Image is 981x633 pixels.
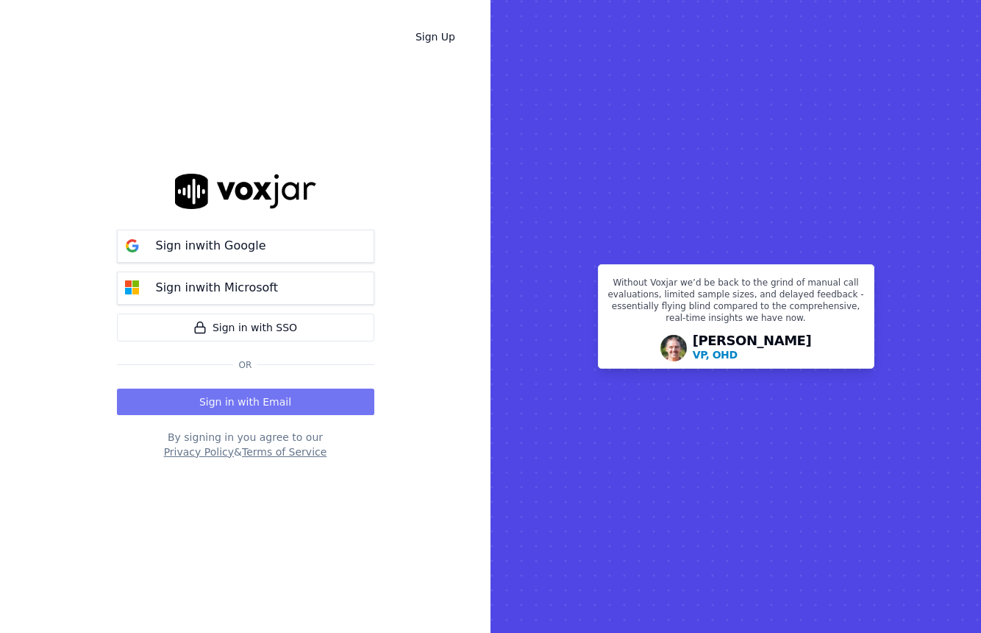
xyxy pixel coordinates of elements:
span: Or [233,359,258,371]
p: Sign in with Google [156,237,266,255]
button: Sign inwith Microsoft [117,272,374,305]
img: Avatar [660,335,687,361]
button: Sign in with Email [117,389,374,415]
img: microsoft Sign in button [118,273,147,303]
button: Terms of Service [242,445,327,459]
p: Without Voxjar we’d be back to the grind of manual call evaluations, limited sample sizes, and de... [607,277,865,330]
a: Sign Up [404,24,467,50]
button: Privacy Policy [164,445,234,459]
img: google Sign in button [118,231,147,261]
div: [PERSON_NAME] [693,334,812,362]
p: Sign in with Microsoft [156,279,278,297]
img: logo [175,174,316,208]
p: VP, OHD [693,347,738,362]
a: Sign in with SSO [117,314,374,342]
button: Sign inwith Google [117,230,374,263]
div: By signing in you agree to our & [117,430,374,459]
